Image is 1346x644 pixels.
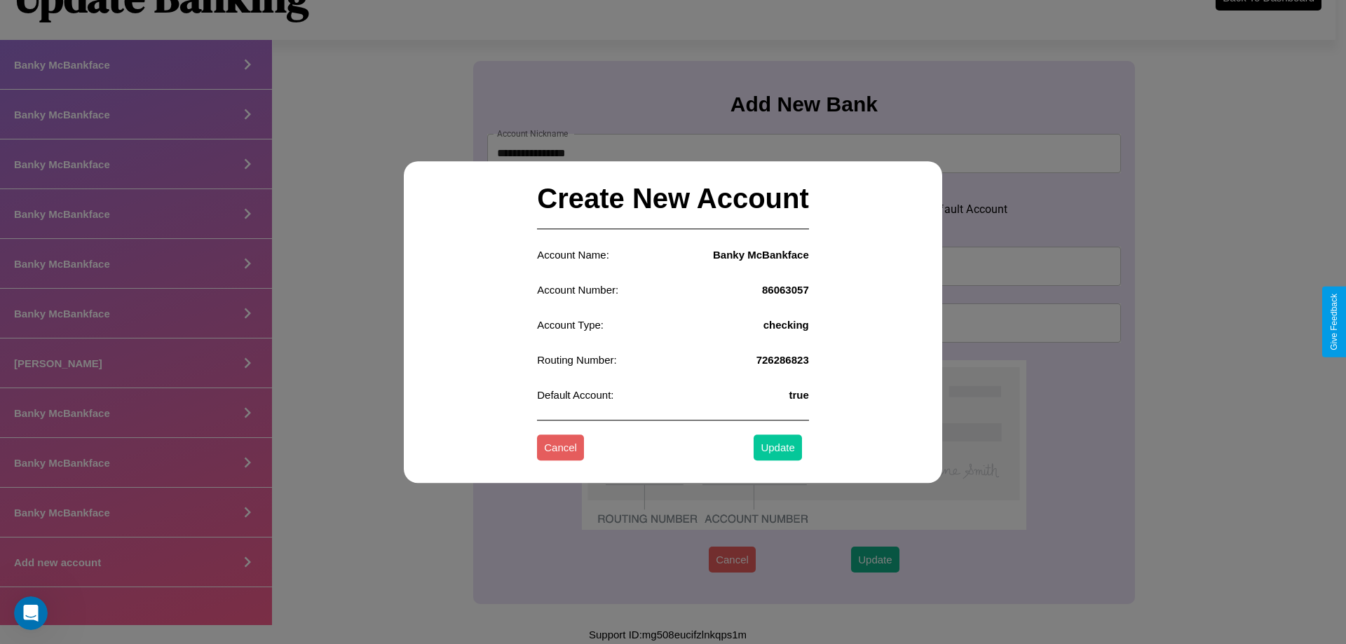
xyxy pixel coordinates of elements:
[762,284,809,296] h4: 86063057
[537,350,616,369] p: Routing Number:
[756,354,809,366] h4: 726286823
[713,249,809,261] h4: Banky McBankface
[537,280,618,299] p: Account Number:
[789,389,808,401] h4: true
[1329,294,1339,350] div: Give Feedback
[754,435,801,461] button: Update
[763,319,809,331] h4: checking
[537,245,609,264] p: Account Name:
[537,435,584,461] button: Cancel
[537,315,604,334] p: Account Type:
[537,385,613,404] p: Default Account:
[14,596,48,630] iframe: Intercom live chat
[537,169,809,229] h2: Create New Account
